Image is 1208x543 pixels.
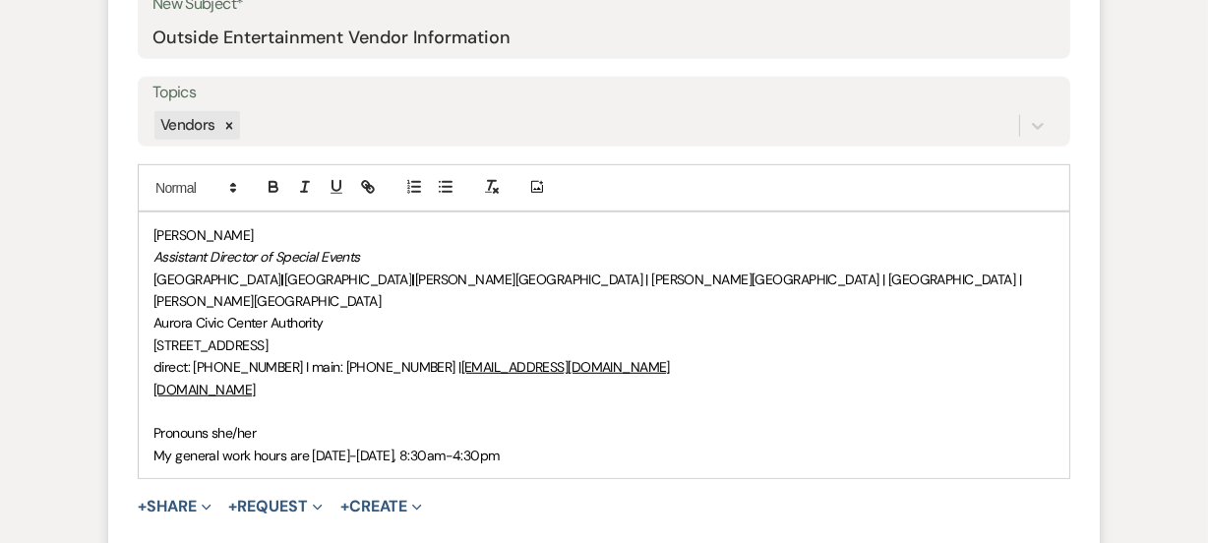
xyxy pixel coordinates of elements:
strong: | [411,271,414,288]
span: [GEOGRAPHIC_DATA] [284,271,411,288]
em: Assistant Director of Special Events [153,248,360,266]
button: Create [340,499,422,514]
a: [EMAIL_ADDRESS][DOMAIN_NAME] [461,358,670,376]
strong: | [280,271,283,288]
span: + [229,499,238,514]
button: Share [138,499,211,514]
span: [PERSON_NAME][GEOGRAPHIC_DATA] | [PERSON_NAME][GEOGRAPHIC_DATA] | [GEOGRAPHIC_DATA] | [PERSON_NAM... [153,271,1025,310]
button: Request [229,499,323,514]
span: [GEOGRAPHIC_DATA] [153,271,280,288]
span: [STREET_ADDRESS] [153,336,268,354]
label: Topics [152,79,1056,107]
span: [PERSON_NAME] [153,226,254,244]
span: Pronouns she/her [153,424,256,442]
span: Aurora Civic Center Authority [153,314,324,332]
span: My general work hours are [DATE]-[DATE], 8:30am-4:30pm [153,447,500,464]
a: [DOMAIN_NAME] [153,381,256,398]
span: direct: [PHONE_NUMBER] I main: [PHONE_NUMBER] | [153,358,461,376]
span: + [340,499,349,514]
div: Vendors [154,111,218,140]
span: + [138,499,147,514]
